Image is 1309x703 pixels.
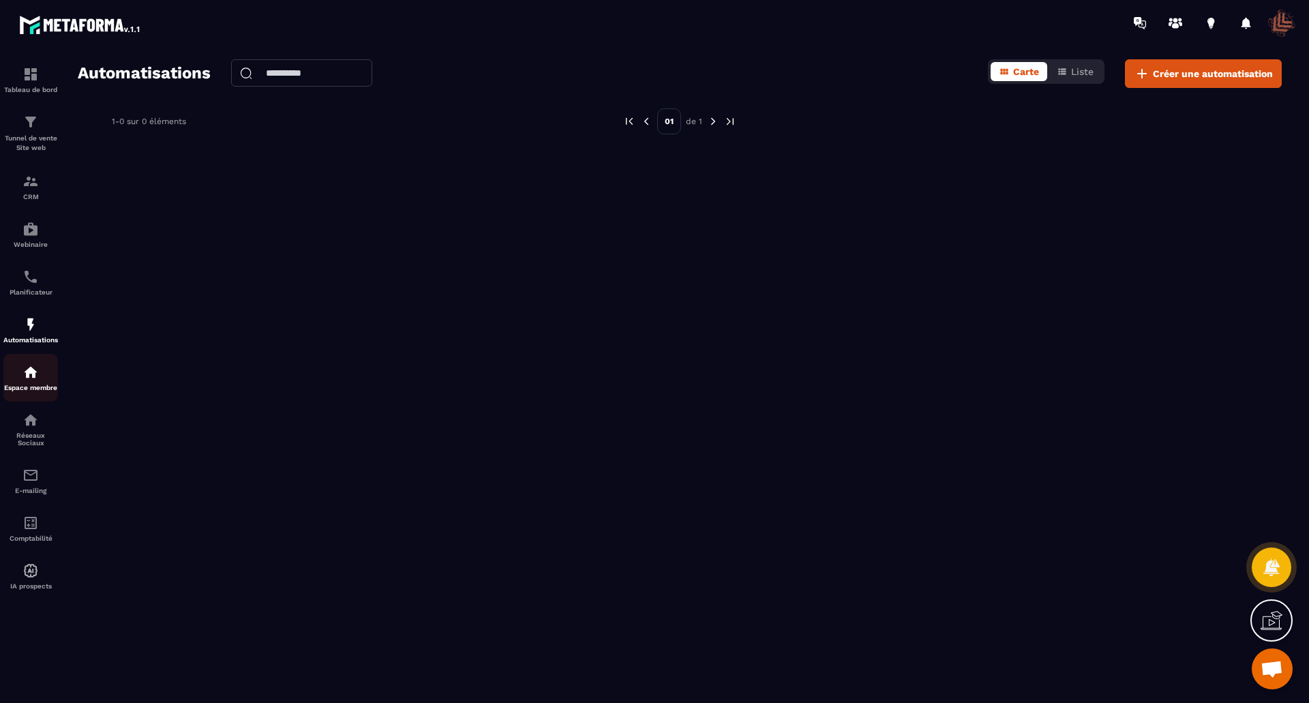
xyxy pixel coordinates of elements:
a: formationformationTunnel de vente Site web [3,104,58,163]
button: Carte [991,62,1047,81]
p: Automatisations [3,336,58,344]
img: prev [640,115,652,128]
span: Carte [1013,66,1039,77]
p: E-mailing [3,487,58,494]
img: email [22,467,39,483]
img: social-network [22,412,39,428]
a: formationformationCRM [3,163,58,211]
img: next [724,115,736,128]
div: Ouvrir le chat [1252,648,1293,689]
a: automationsautomationsEspace membre [3,354,58,402]
a: formationformationTableau de bord [3,56,58,104]
h2: Automatisations [78,59,211,88]
img: automations [22,364,39,380]
img: prev [623,115,635,128]
p: Tableau de bord [3,86,58,93]
button: Liste [1049,62,1102,81]
img: logo [19,12,142,37]
img: accountant [22,515,39,531]
p: Comptabilité [3,535,58,542]
p: IA prospects [3,582,58,590]
p: Espace membre [3,384,58,391]
a: schedulerschedulerPlanificateur [3,258,58,306]
img: formation [22,173,39,190]
p: Webinaire [3,241,58,248]
a: social-networksocial-networkRéseaux Sociaux [3,402,58,457]
a: accountantaccountantComptabilité [3,505,58,552]
p: 01 [657,108,681,134]
img: formation [22,114,39,130]
p: Tunnel de vente Site web [3,134,58,153]
button: Créer une automatisation [1125,59,1282,88]
span: Liste [1071,66,1094,77]
p: Réseaux Sociaux [3,432,58,447]
span: Créer une automatisation [1153,67,1273,80]
p: de 1 [686,116,702,127]
p: Planificateur [3,288,58,296]
img: scheduler [22,269,39,285]
a: automationsautomationsWebinaire [3,211,58,258]
p: 1-0 sur 0 éléments [112,117,186,126]
a: emailemailE-mailing [3,457,58,505]
img: formation [22,66,39,83]
p: CRM [3,193,58,200]
a: automationsautomationsAutomatisations [3,306,58,354]
img: automations [22,316,39,333]
img: automations [22,563,39,579]
img: automations [22,221,39,237]
img: next [707,115,719,128]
